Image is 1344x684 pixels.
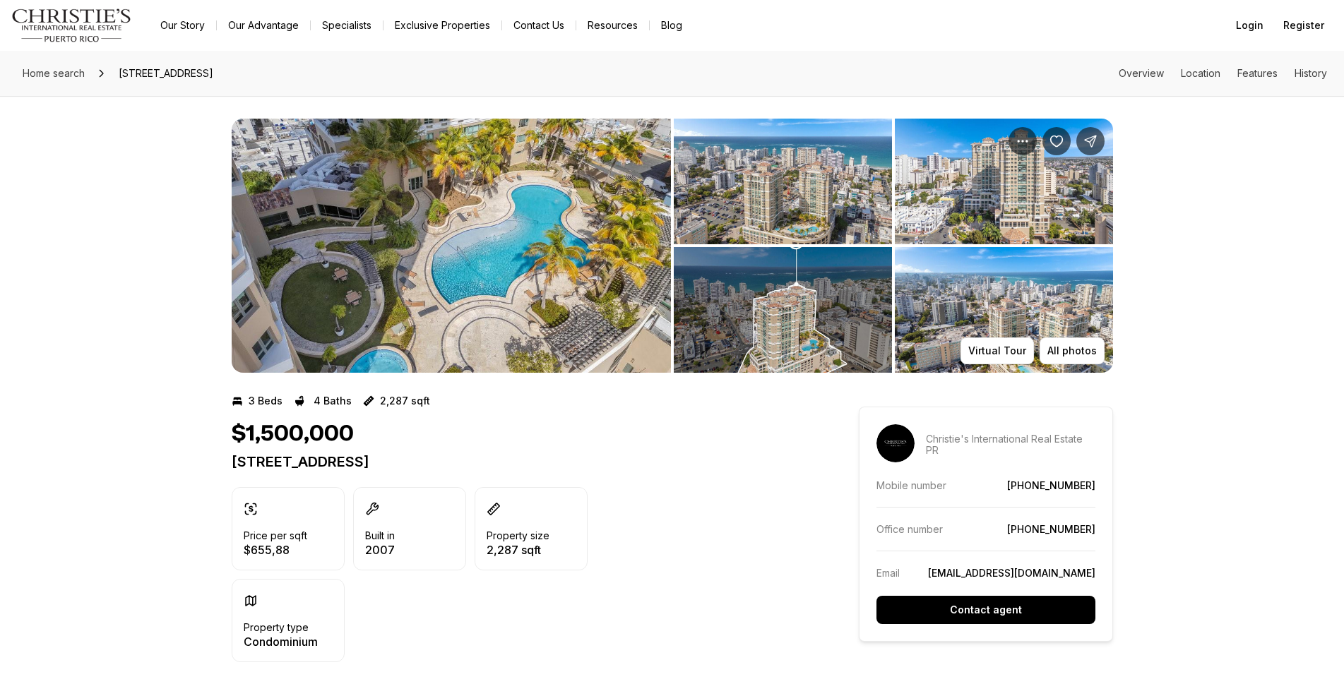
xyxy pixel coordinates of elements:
[961,337,1034,364] button: Virtual Tour
[926,433,1095,456] p: Christie's International Real Estate PR
[1007,479,1095,491] a: [PHONE_NUMBER]
[232,119,1113,373] div: Listing Photos
[674,247,892,373] button: View image gallery
[650,16,694,35] a: Blog
[1076,127,1105,155] button: Share Property: 105 DE DIEGO AVE #2005N 2006N
[244,622,309,633] p: Property type
[895,119,1113,244] button: View image gallery
[380,395,430,407] p: 2,287 sqft
[23,67,85,79] span: Home search
[244,636,318,647] p: Condominium
[895,247,1113,373] button: View image gallery
[1042,127,1071,155] button: Save Property: 105 DE DIEGO AVE #2005N 2006N
[217,16,310,35] a: Our Advantage
[365,544,395,556] p: 2007
[1009,127,1037,155] button: Property options
[928,567,1095,579] a: [EMAIL_ADDRESS][DOMAIN_NAME]
[311,16,383,35] a: Specialists
[502,16,576,35] button: Contact Us
[249,395,283,407] p: 3 Beds
[1047,345,1097,356] p: All photos
[674,119,1113,373] li: 2 of 10
[950,604,1022,616] p: Contact agent
[1237,67,1278,79] a: Skip to: Features
[876,596,1095,624] button: Contact agent
[1040,337,1105,364] button: All photos
[1119,67,1164,79] a: Skip to: Overview
[487,544,549,556] p: 2,287 sqft
[244,530,307,541] p: Price per sqft
[232,421,354,448] h1: $1,500,000
[232,453,808,470] p: [STREET_ADDRESS]
[876,567,900,579] p: Email
[149,16,216,35] a: Our Story
[383,16,501,35] a: Exclusive Properties
[876,479,946,491] p: Mobile number
[1227,11,1272,40] button: Login
[365,530,395,541] p: Built in
[1236,20,1263,31] span: Login
[1275,11,1333,40] button: Register
[876,523,943,535] p: Office number
[968,345,1026,356] p: Virtual Tour
[17,62,90,85] a: Home search
[1283,20,1324,31] span: Register
[1295,67,1327,79] a: Skip to: History
[1119,68,1327,79] nav: Page section menu
[576,16,649,35] a: Resources
[314,395,352,407] p: 4 Baths
[113,62,219,85] span: [STREET_ADDRESS]
[232,119,671,373] button: View image gallery
[11,8,132,42] img: logo
[294,390,352,412] button: 4 Baths
[244,544,307,556] p: $655,88
[487,530,549,541] p: Property size
[232,119,671,373] li: 1 of 10
[1181,67,1220,79] a: Skip to: Location
[1007,523,1095,535] a: [PHONE_NUMBER]
[674,119,892,244] button: View image gallery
